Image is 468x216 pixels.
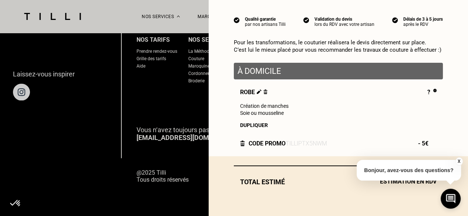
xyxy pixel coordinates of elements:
[234,178,443,186] div: Total estimé
[234,17,240,23] img: icon list info
[392,17,398,23] img: icon list info
[403,17,443,22] div: Délais de 3 à 5 jours
[234,39,443,54] p: Pour les transformations, le couturier réalisera le devis directement sur place. C’est lui le mie...
[238,66,439,76] p: À domicile
[427,89,437,97] div: ?
[303,17,309,23] img: icon list info
[455,157,462,165] button: X
[240,122,437,128] div: Dupliquer
[240,110,284,116] span: Soie ou mousseline
[403,22,443,27] div: après le RDV
[314,17,374,22] div: Validation du devis
[249,140,286,147] div: Code promo
[286,140,327,147] div: TILLIpTX5nwM
[263,89,267,94] img: Supprimer
[314,22,374,27] div: lors du RDV avec votre artisan
[240,89,267,97] span: Robe
[240,103,289,109] span: Création de manches
[257,89,262,94] img: Éditer
[245,17,286,22] div: Qualité garantie
[433,89,437,92] img: Pourquoi le prix est indéfini ?
[357,160,461,181] p: Bonjour, avez-vous des questions?
[418,140,437,147] span: - 5€
[245,22,286,27] div: par nos artisans Tilli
